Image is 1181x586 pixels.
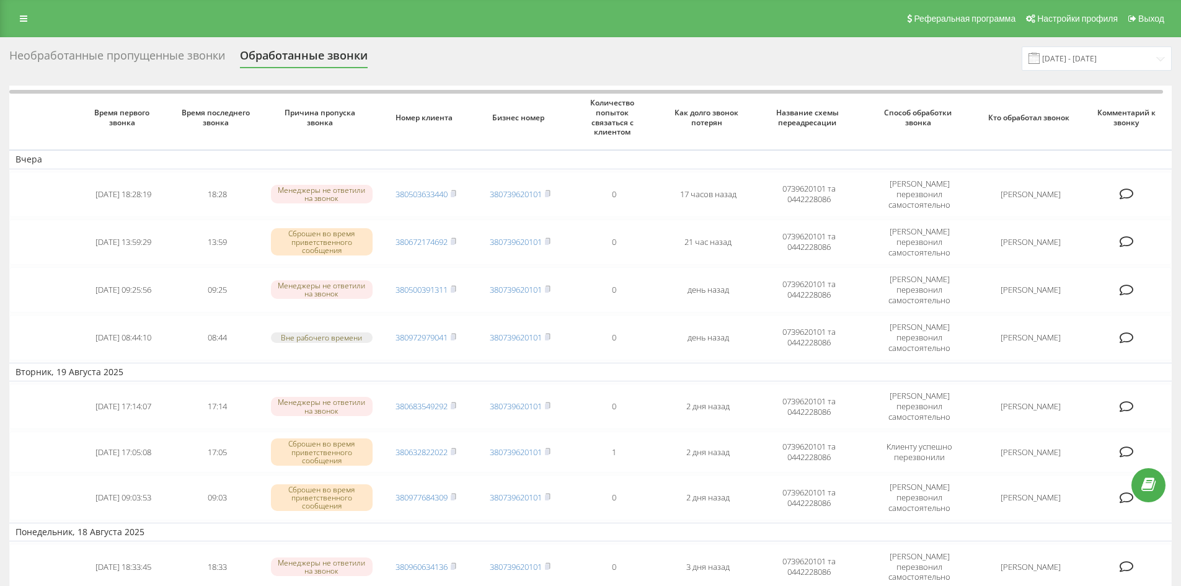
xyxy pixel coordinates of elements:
td: 17 часов назад [661,172,755,217]
a: 380739620101 [490,284,542,295]
div: Менеджеры не ответили на звонок [271,185,373,203]
td: Понедельник, 18 Августа 2025 [9,523,1172,541]
td: Вчера [9,150,1172,169]
a: 380739620101 [490,561,542,572]
td: [DATE] 18:28:19 [76,172,170,217]
td: [DATE] 09:03:53 [76,475,170,520]
span: Время последнего звонка [181,108,255,127]
a: 380739620101 [490,446,542,458]
td: 21 час назад [661,220,755,265]
td: [PERSON_NAME] [977,220,1084,265]
a: 380739620101 [490,236,542,247]
a: 380972979041 [396,332,448,343]
td: 0 [567,315,661,360]
a: 380672174692 [396,236,448,247]
td: [PERSON_NAME] перезвонил самостоятельно [862,267,976,313]
div: Обработанные звонки [240,49,368,68]
a: 380739620101 [490,492,542,503]
td: [PERSON_NAME] [977,315,1084,360]
div: Вне рабочего времени [271,332,373,343]
span: Название схемы переадресации [766,108,852,127]
a: 380503633440 [396,189,448,200]
td: 2 дня назад [661,384,755,429]
a: 380960634136 [396,561,448,572]
div: Необработанные пропущенные звонки [9,49,225,68]
td: [DATE] 13:59:29 [76,220,170,265]
td: [PERSON_NAME] перезвонил самостоятельно [862,475,976,520]
td: 1 [567,432,661,473]
td: [DATE] 17:05:08 [76,432,170,473]
td: 13:59 [170,220,265,265]
a: 380500391311 [396,284,448,295]
td: 0739620101 та 0442228086 [755,384,862,429]
td: 0739620101 та 0442228086 [755,172,862,217]
a: 380683549292 [396,401,448,412]
td: 09:03 [170,475,265,520]
a: 380739620101 [490,332,542,343]
td: 0 [567,172,661,217]
td: [PERSON_NAME] перезвонил самостоятельно [862,384,976,429]
a: 380632822022 [396,446,448,458]
td: 17:05 [170,432,265,473]
span: Номер клиента [389,113,463,123]
div: Сброшен во время приветственного сообщения [271,228,373,255]
span: Комментарий к звонку [1094,108,1162,127]
div: Сброшен во время приветственного сообщения [271,438,373,466]
td: 17:14 [170,384,265,429]
td: 0 [567,220,661,265]
td: 08:44 [170,315,265,360]
td: 0 [567,384,661,429]
div: Менеджеры не ответили на звонок [271,557,373,576]
div: Менеджеры не ответили на звонок [271,397,373,415]
td: 0 [567,267,661,313]
td: Клиенту успешно перезвонили [862,432,976,473]
span: Время первого звонка [87,108,161,127]
td: 0739620101 та 0442228086 [755,267,862,313]
span: Причина пропуска звонка [276,108,368,127]
span: Как долго звонок потерян [671,108,745,127]
td: [PERSON_NAME] [977,172,1084,217]
td: 0739620101 та 0442228086 [755,220,862,265]
td: день назад [661,315,755,360]
td: [DATE] 08:44:10 [76,315,170,360]
a: 380739620101 [490,189,542,200]
span: Способ обработки звонка [874,108,966,127]
td: 18:28 [170,172,265,217]
td: [PERSON_NAME] [977,384,1084,429]
span: Выход [1138,14,1164,24]
td: [DATE] 09:25:56 [76,267,170,313]
a: 380977684309 [396,492,448,503]
td: 2 дня назад [661,475,755,520]
span: Бизнес номер [483,113,557,123]
td: [PERSON_NAME] перезвонил самостоятельно [862,315,976,360]
td: [PERSON_NAME] [977,475,1084,520]
td: 2 дня назад [661,432,755,473]
span: Реферальная программа [914,14,1015,24]
td: [PERSON_NAME] перезвонил самостоятельно [862,220,976,265]
td: день назад [661,267,755,313]
td: 0739620101 та 0442228086 [755,432,862,473]
td: 0739620101 та 0442228086 [755,315,862,360]
span: Кто обработал звонок [988,113,1073,123]
td: 0 [567,475,661,520]
div: Сброшен во время приветственного сообщения [271,484,373,512]
span: Количество попыток связаться с клиентом [577,98,651,136]
td: [PERSON_NAME] [977,432,1084,473]
td: [PERSON_NAME] [977,267,1084,313]
td: [PERSON_NAME] перезвонил самостоятельно [862,172,976,217]
td: [DATE] 17:14:07 [76,384,170,429]
a: 380739620101 [490,401,542,412]
div: Менеджеры не ответили на звонок [271,280,373,299]
td: 0739620101 та 0442228086 [755,475,862,520]
td: 09:25 [170,267,265,313]
td: Вторник, 19 Августа 2025 [9,363,1172,381]
span: Настройки профиля [1037,14,1118,24]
